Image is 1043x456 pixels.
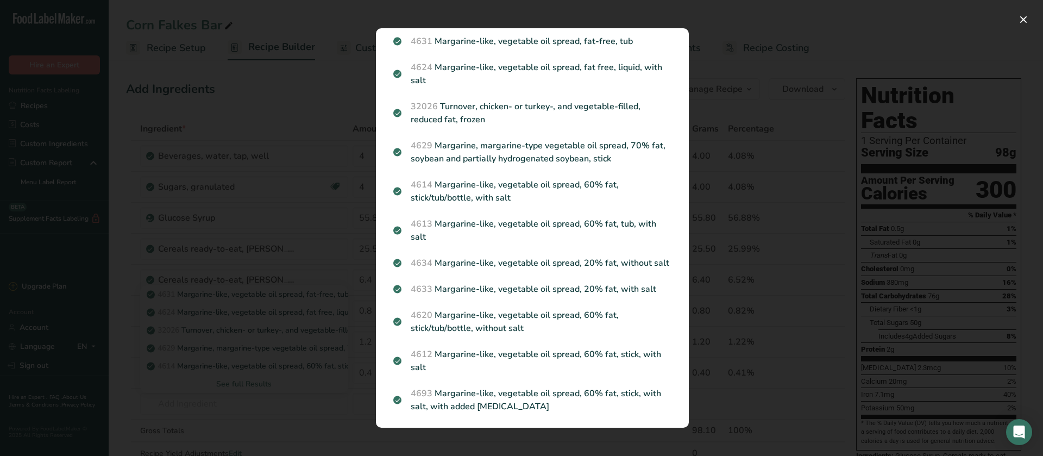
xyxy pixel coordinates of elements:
[393,217,671,243] p: Margarine-like, vegetable oil spread, 60% fat, tub, with salt
[411,61,432,73] span: 4624
[393,283,671,296] p: Margarine-like, vegetable oil spread, 20% fat, with salt
[393,61,671,87] p: Margarine-like, vegetable oil spread, fat free, liquid, with salt
[393,139,671,165] p: Margarine, margarine-type vegetable oil spread, 70% fat, soybean and partially hydrogenated soybe...
[411,218,432,230] span: 4613
[411,101,438,113] span: 32026
[411,140,432,152] span: 4629
[411,257,432,269] span: 4634
[411,283,432,295] span: 4633
[393,257,671,270] p: Margarine-like, vegetable oil spread, 20% fat, without salt
[393,309,671,335] p: Margarine-like, vegetable oil spread, 60% fat, stick/tub/bottle, without salt
[411,179,432,191] span: 4614
[411,309,432,321] span: 4620
[393,348,671,374] p: Margarine-like, vegetable oil spread, 60% fat, stick, with salt
[411,35,432,47] span: 4631
[1006,419,1032,445] div: Open Intercom Messenger
[393,100,671,126] p: Turnover, chicken- or turkey-, and vegetable-filled, reduced fat, frozen
[411,348,432,360] span: 4612
[393,35,671,48] p: Margarine-like, vegetable oil spread, fat-free, tub
[393,178,671,204] p: Margarine-like, vegetable oil spread, 60% fat, stick/tub/bottle, with salt
[393,387,671,413] p: Margarine-like, vegetable oil spread, 60% fat, stick, with salt, with added [MEDICAL_DATA]
[393,426,671,452] p: Margarine-like, vegetable oil spread, 60% fat, stick/tub/bottle, without salt, with added [MEDICA...
[411,388,432,399] span: 4693
[411,427,432,439] span: 4697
